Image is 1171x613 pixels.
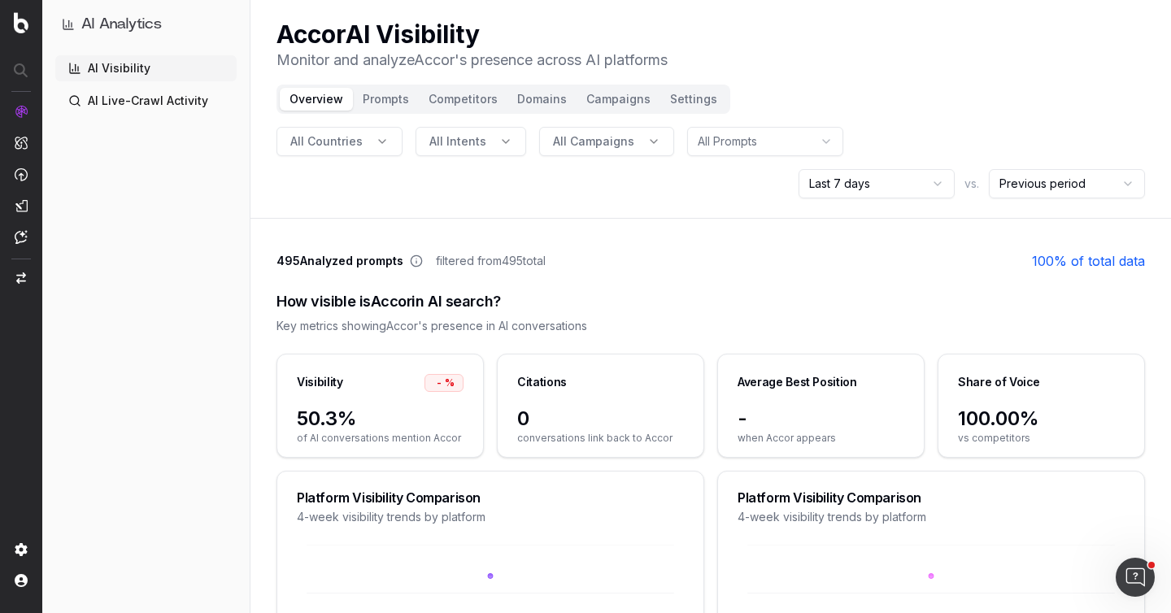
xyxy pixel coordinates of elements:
[1032,251,1145,271] a: 100% of total data
[738,432,904,445] span: when Accor appears
[297,432,464,445] span: of AI conversations mention Accor
[276,253,403,269] span: 495 Analyzed prompts
[553,133,634,150] span: All Campaigns
[276,49,668,72] p: Monitor and analyze Accor 's presence across AI platforms
[62,13,230,36] button: AI Analytics
[16,272,26,284] img: Switch project
[15,105,28,118] img: Analytics
[738,374,857,390] div: Average Best Position
[297,491,684,504] div: Platform Visibility Comparison
[276,20,668,49] h1: Accor AI Visibility
[297,374,343,390] div: Visibility
[276,318,1145,334] div: Key metrics showing Accor 's presence in AI conversations
[1116,558,1155,597] iframe: Intercom live chat
[964,176,979,192] span: vs.
[419,88,507,111] button: Competitors
[15,574,28,587] img: My account
[15,136,28,150] img: Intelligence
[577,88,660,111] button: Campaigns
[15,543,28,556] img: Setting
[507,88,577,111] button: Domains
[958,432,1125,445] span: vs competitors
[290,133,363,150] span: All Countries
[353,88,419,111] button: Prompts
[738,491,1125,504] div: Platform Visibility Comparison
[660,88,727,111] button: Settings
[297,406,464,432] span: 50.3%
[297,509,684,525] div: 4-week visibility trends by platform
[436,253,546,269] span: filtered from 495 total
[280,88,353,111] button: Overview
[424,374,464,392] div: -
[55,88,237,114] a: AI Live-Crawl Activity
[276,290,1145,313] div: How visible is Accor in AI search?
[517,406,684,432] span: 0
[14,12,28,33] img: Botify logo
[958,374,1040,390] div: Share of Voice
[15,199,28,212] img: Studio
[81,13,162,36] h1: AI Analytics
[55,55,237,81] a: AI Visibility
[738,406,904,432] span: -
[15,230,28,244] img: Assist
[517,432,684,445] span: conversations link back to Accor
[958,406,1125,432] span: 100.00%
[517,374,567,390] div: Citations
[15,167,28,181] img: Activation
[429,133,486,150] span: All Intents
[445,376,455,389] span: %
[738,509,1125,525] div: 4-week visibility trends by platform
